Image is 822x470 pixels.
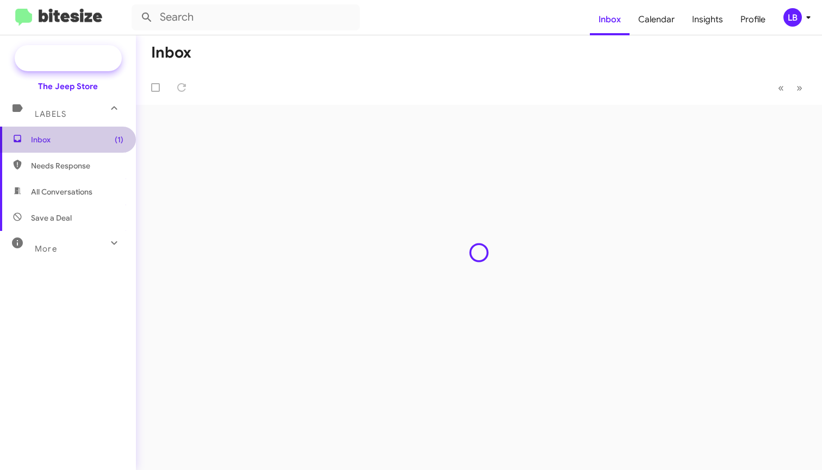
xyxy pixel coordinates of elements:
[683,4,732,35] a: Insights
[115,134,123,145] span: (1)
[151,44,191,61] h1: Inbox
[772,77,809,99] nav: Page navigation example
[630,4,683,35] a: Calendar
[47,53,113,64] span: Special Campaign
[31,160,123,171] span: Needs Response
[790,77,809,99] button: Next
[35,244,57,254] span: More
[778,81,784,95] span: «
[783,8,802,27] div: LB
[31,186,92,197] span: All Conversations
[771,77,790,99] button: Previous
[31,134,123,145] span: Inbox
[732,4,774,35] a: Profile
[38,81,98,92] div: The Jeep Store
[774,8,810,27] button: LB
[590,4,630,35] a: Inbox
[35,109,66,119] span: Labels
[31,212,72,223] span: Save a Deal
[796,81,802,95] span: »
[132,4,360,30] input: Search
[15,45,122,71] a: Special Campaign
